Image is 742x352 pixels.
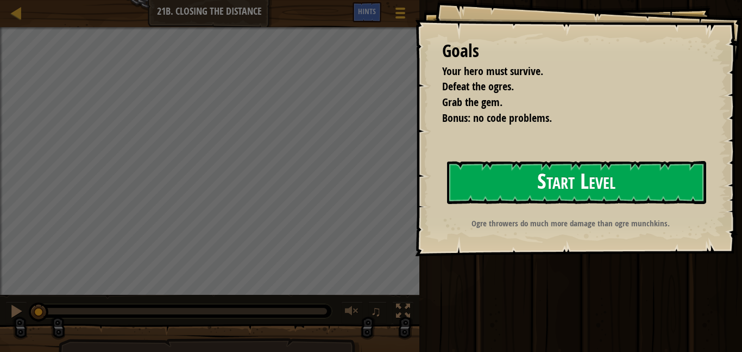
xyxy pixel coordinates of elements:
[368,301,387,324] button: ♫
[429,64,701,79] li: Your hero must survive.
[447,161,706,204] button: Start Level
[442,110,552,125] span: Bonus: no code problems.
[442,39,704,64] div: Goals
[441,218,700,229] p: Ogre throwers do much more damage than ogre munchkins.
[358,6,376,16] span: Hints
[442,95,502,109] span: Grab the gem.
[429,79,701,95] li: Defeat the ogres.
[442,64,543,78] span: Your hero must survive.
[392,301,414,324] button: Toggle fullscreen
[442,79,514,94] span: Defeat the ogres.
[5,301,27,324] button: Ctrl + P: Pause
[429,95,701,110] li: Grab the gem.
[341,301,363,324] button: Adjust volume
[370,303,381,319] span: ♫
[387,2,414,28] button: Show game menu
[429,110,701,126] li: Bonus: no code problems.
